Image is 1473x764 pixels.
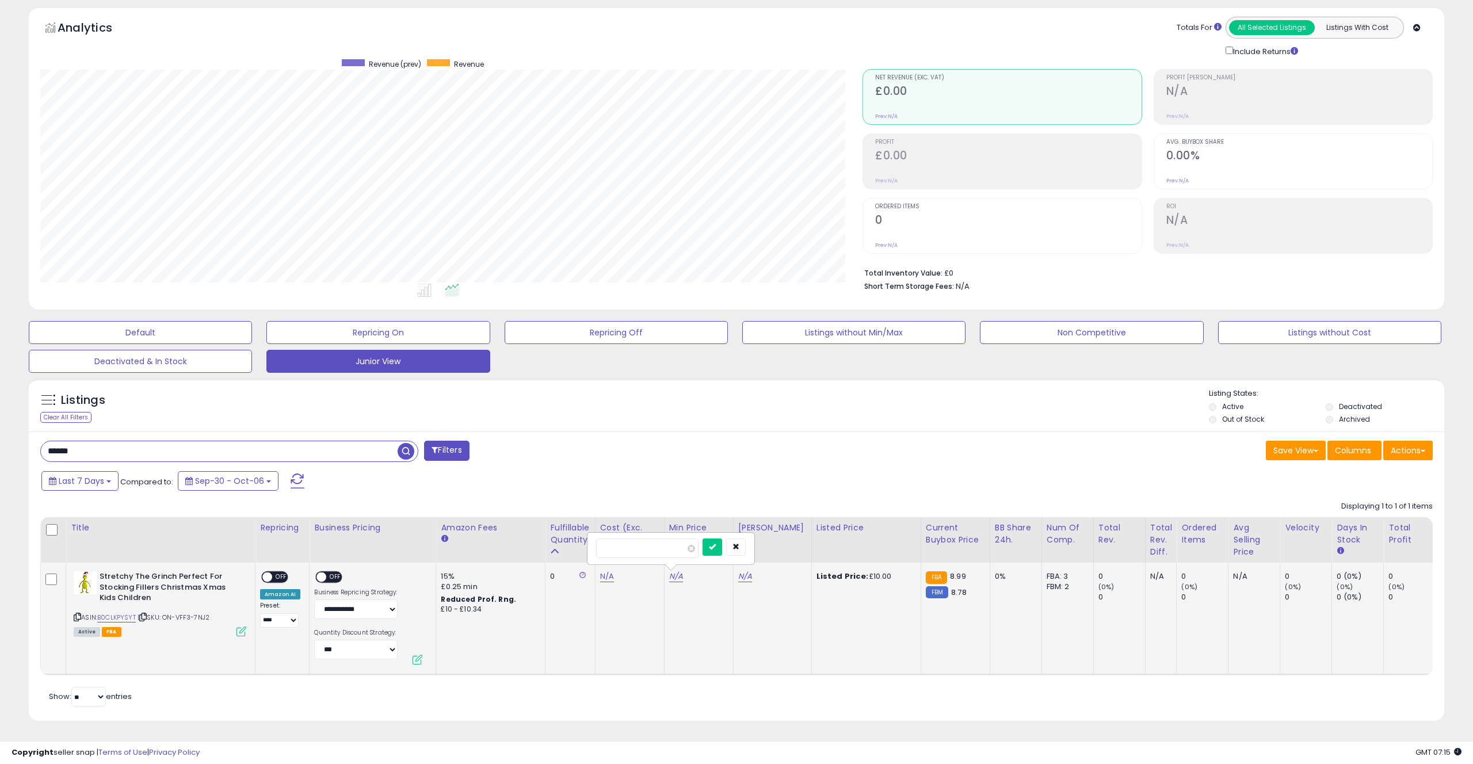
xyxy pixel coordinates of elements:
small: Prev: N/A [875,113,898,120]
span: Revenue (prev) [369,59,421,69]
small: Prev: N/A [875,242,898,249]
div: 0 [1181,592,1228,602]
div: Min Price [669,522,728,534]
div: £10 - £10.34 [441,605,536,614]
div: Totals For [1177,22,1222,33]
button: Filters [424,441,469,461]
div: Amazon Fees [441,522,540,534]
span: All listings currently available for purchase on Amazon [74,627,100,637]
b: Listed Price: [816,571,869,582]
label: Active [1222,402,1243,411]
span: Ordered Items [875,204,1141,210]
div: 0 [1098,592,1145,602]
div: 0 [1098,571,1145,582]
div: ASIN: [74,571,246,635]
span: N/A [956,281,970,292]
small: Prev: N/A [1166,242,1189,249]
span: 8.78 [951,587,967,598]
small: Prev: N/A [875,177,898,184]
div: Avg Selling Price [1233,522,1275,558]
span: ROI [1166,204,1432,210]
button: Listings With Cost [1314,20,1400,35]
button: Listings without Min/Max [742,321,966,344]
span: 8.99 [950,571,966,582]
div: [PERSON_NAME] [738,522,807,534]
div: Listed Price [816,522,916,534]
small: Amazon Fees. [441,534,448,544]
h2: N/A [1166,85,1432,100]
span: 2025-10-14 07:15 GMT [1415,747,1461,758]
span: OFF [327,572,345,582]
span: Revenue [454,59,484,69]
button: Columns [1327,441,1382,460]
div: Preset: [260,602,300,628]
button: Last 7 Days [41,471,119,491]
div: 0 [1388,592,1435,602]
div: 0 (0%) [1337,592,1383,602]
label: Deactivated [1339,402,1382,411]
label: Quantity Discount Strategy: [314,629,398,637]
small: Days In Stock. [1337,546,1344,556]
b: Short Term Storage Fees: [864,281,954,291]
button: Sep-30 - Oct-06 [178,471,278,491]
span: Show: entries [49,691,132,702]
button: Repricing On [266,321,490,344]
div: Num of Comp. [1047,522,1089,546]
div: seller snap | | [12,747,200,758]
div: Include Returns [1217,44,1312,58]
li: £0 [864,265,1424,279]
a: Privacy Policy [149,747,200,758]
button: Deactivated & In Stock [29,350,252,373]
span: OFF [272,572,291,582]
small: (0%) [1337,582,1353,591]
div: 0 [1285,592,1331,602]
label: Out of Stock [1222,414,1264,424]
span: Columns [1335,445,1371,456]
div: Total Rev. [1098,522,1140,546]
b: Total Inventory Value: [864,268,942,278]
div: 0 (0%) [1337,571,1383,582]
a: Terms of Use [98,747,147,758]
span: | SKU: ON-VFF3-7NJ2 [138,613,209,622]
div: Clear All Filters [40,412,91,423]
div: FBM: 2 [1047,582,1085,592]
button: Save View [1266,441,1326,460]
div: FBA: 3 [1047,571,1085,582]
b: Reduced Prof. Rng. [441,594,516,604]
div: 15% [441,571,536,582]
h2: 0.00% [1166,149,1432,165]
span: Compared to: [120,476,173,487]
h5: Analytics [58,20,135,39]
div: Cost (Exc. VAT) [600,522,659,546]
div: Velocity [1285,522,1327,534]
button: Repricing Off [505,321,728,344]
a: N/A [669,571,683,582]
small: (0%) [1285,582,1301,591]
span: FBA [102,627,121,637]
div: Fulfillable Quantity [550,522,590,546]
label: Business Repricing Strategy: [314,589,398,597]
p: Listing States: [1209,388,1444,399]
div: Days In Stock [1337,522,1379,546]
h5: Listings [61,392,105,408]
span: Profit [PERSON_NAME] [1166,75,1432,81]
div: 0% [995,571,1033,582]
div: 0 [550,571,586,582]
button: Junior View [266,350,490,373]
span: Last 7 Days [59,475,104,487]
div: Displaying 1 to 1 of 1 items [1341,501,1433,512]
small: FBA [926,571,947,584]
strong: Copyright [12,747,54,758]
div: 0 [1388,571,1435,582]
div: Amazon AI [260,589,300,599]
div: Total Profit [1388,522,1430,546]
div: Business Pricing [314,522,431,534]
div: Current Buybox Price [926,522,985,546]
span: Profit [875,139,1141,146]
div: Repricing [260,522,304,534]
div: Ordered Items [1181,522,1223,546]
small: Prev: N/A [1166,113,1189,120]
h2: N/A [1166,213,1432,229]
label: Archived [1339,414,1370,424]
div: N/A [1150,571,1168,582]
